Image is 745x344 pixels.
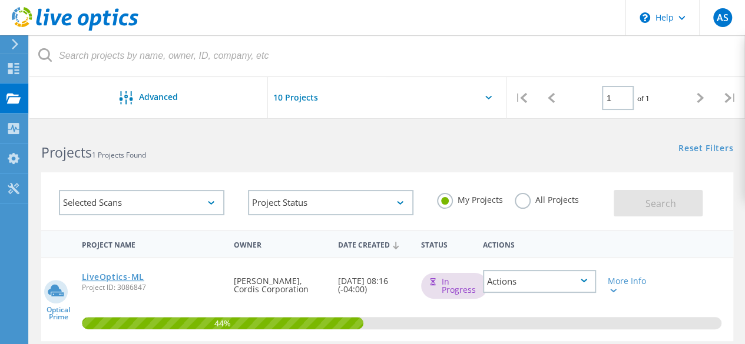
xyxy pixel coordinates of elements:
div: More Info [608,277,651,293]
span: Optical Prime [41,306,76,320]
b: Projects [41,143,92,162]
span: AS [716,13,728,22]
div: Project Status [248,190,413,215]
label: All Projects [515,193,579,204]
div: Actions [483,270,596,293]
div: | [715,77,745,119]
a: Live Optics Dashboard [12,25,138,33]
div: [DATE] 08:16 (-04:00) [332,258,415,305]
div: Date Created [332,233,415,255]
span: Search [645,197,676,210]
span: Project ID: 3086847 [82,284,223,291]
div: Actions [477,233,602,255]
svg: \n [640,12,650,23]
div: [PERSON_NAME], Cordis Corporation [228,258,332,305]
label: My Projects [437,193,503,204]
div: Owner [228,233,332,255]
div: Selected Scans [59,190,224,215]
span: Advanced [139,93,178,101]
div: Project Name [76,233,229,255]
a: Reset Filters [678,144,733,154]
span: of 1 [637,93,649,103]
div: In Progress [421,273,488,299]
div: Status [415,233,478,255]
div: | [506,77,537,119]
button: Search [614,190,703,216]
span: 44% [82,317,363,328]
a: LiveOptics-ML [82,273,144,281]
span: 1 Projects Found [92,150,146,160]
